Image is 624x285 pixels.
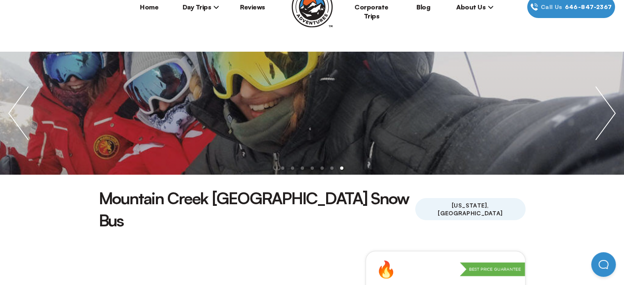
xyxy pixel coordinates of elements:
li: slide item 7 [340,166,343,170]
a: Reviews [240,3,265,11]
div: 🔥 [376,261,396,278]
a: Home [140,3,158,11]
li: slide item 1 [281,166,284,170]
li: slide item 4 [311,166,314,170]
span: [US_STATE], [GEOGRAPHIC_DATA] [415,198,526,220]
a: Corporate Trips [354,3,389,20]
span: 646‍-847‍-2367 [565,2,612,11]
iframe: Help Scout Beacon - Open [591,252,616,277]
li: slide item 6 [330,166,334,170]
h1: Mountain Creek [GEOGRAPHIC_DATA] Snow Bus [99,187,415,231]
span: About Us [456,3,494,11]
img: next slide / item [587,52,624,175]
a: Blog [416,3,430,11]
li: slide item 5 [320,166,324,170]
li: slide item 3 [301,166,304,170]
span: Call Us [538,2,565,11]
span: Day Trips [183,3,219,11]
p: Best Price Guarantee [460,262,525,276]
li: slide item 2 [291,166,294,170]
